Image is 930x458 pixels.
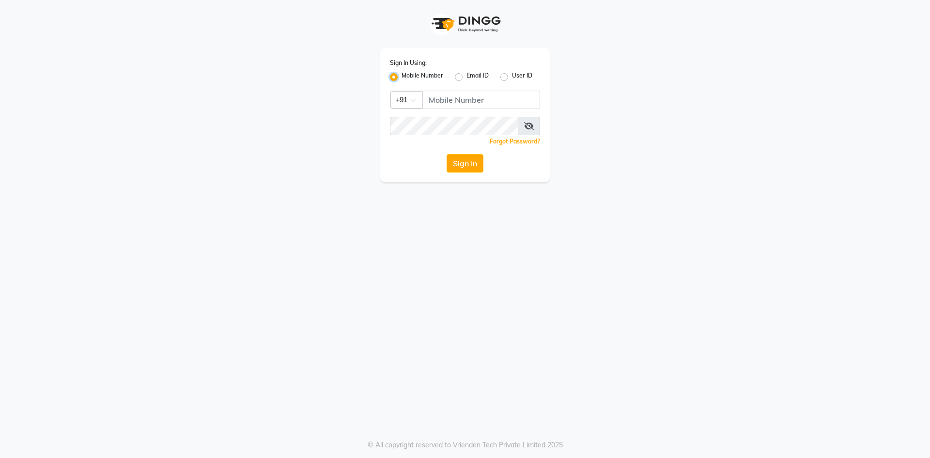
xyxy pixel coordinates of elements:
label: Mobile Number [402,71,443,83]
button: Sign In [447,154,483,173]
label: Sign In Using: [390,59,427,67]
img: logo1.svg [426,10,504,38]
a: Forgot Password? [490,138,540,145]
label: Email ID [466,71,489,83]
label: User ID [512,71,532,83]
input: Username [390,117,518,135]
input: Username [422,91,540,109]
